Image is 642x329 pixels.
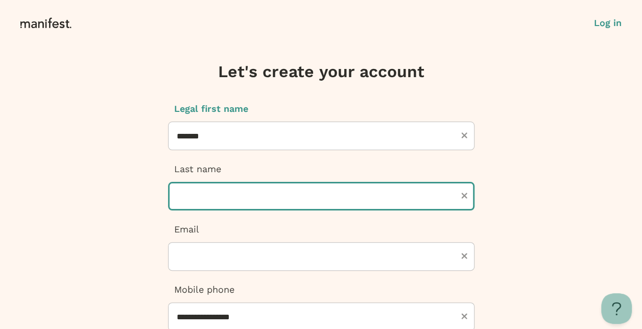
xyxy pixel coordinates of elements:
[168,102,474,115] p: Legal first name
[168,283,474,296] p: Mobile phone
[601,293,632,324] iframe: Toggle Customer Support
[168,61,474,82] h3: Let's create your account
[168,223,474,236] p: Email
[594,16,622,30] button: Log in
[168,162,474,176] p: Last name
